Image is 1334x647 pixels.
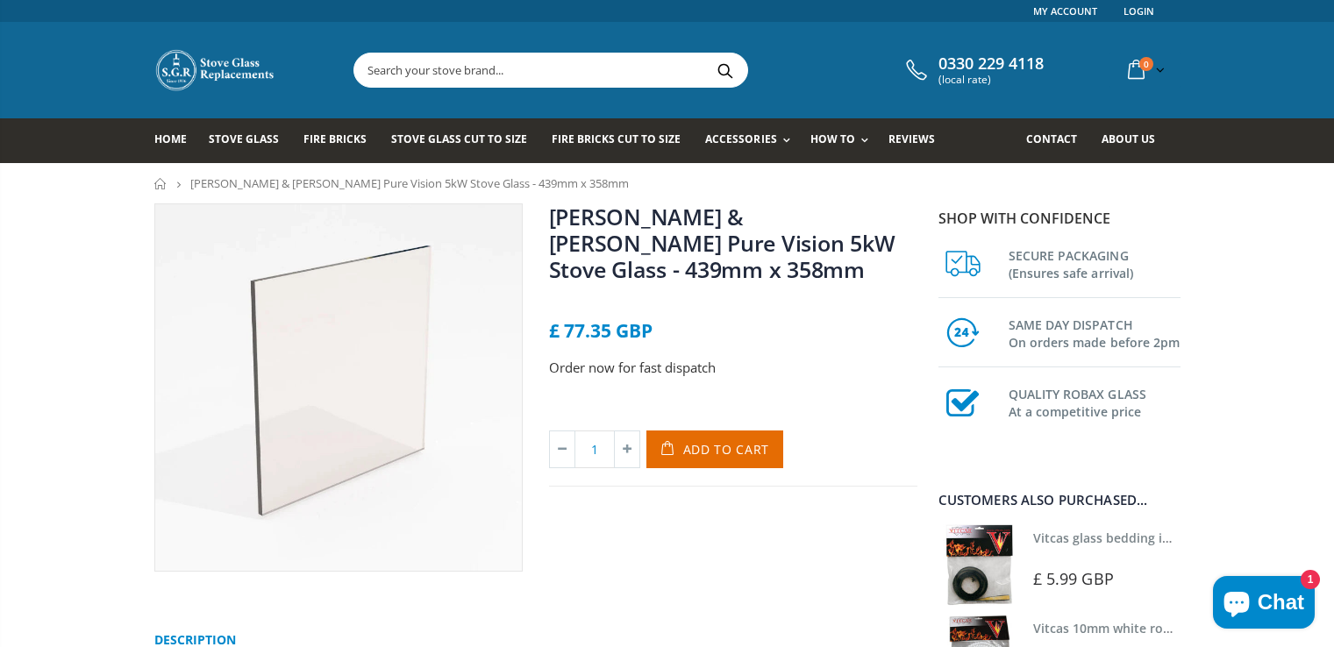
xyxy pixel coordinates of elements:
[1121,53,1168,87] a: 0
[1208,576,1320,633] inbox-online-store-chat: Shopify online store chat
[705,118,798,163] a: Accessories
[1033,568,1114,589] span: £ 5.99 GBP
[209,132,279,146] span: Stove Glass
[154,118,200,163] a: Home
[902,54,1044,86] a: 0330 229 4118 (local rate)
[1102,118,1168,163] a: About us
[1009,313,1181,352] h3: SAME DAY DISPATCH On orders made before 2pm
[938,494,1181,507] div: Customers also purchased...
[303,118,380,163] a: Fire Bricks
[549,358,917,378] p: Order now for fast dispatch
[1139,57,1153,71] span: 0
[938,208,1181,229] p: Shop with confidence
[705,132,776,146] span: Accessories
[810,118,877,163] a: How To
[549,318,653,343] span: £ 77.35 GBP
[154,132,187,146] span: Home
[888,132,935,146] span: Reviews
[552,118,694,163] a: Fire Bricks Cut To Size
[1009,382,1181,421] h3: QUALITY ROBAX GLASS At a competitive price
[938,524,1020,606] img: Vitcas stove glass bedding in tape
[683,441,770,458] span: Add to Cart
[1102,132,1155,146] span: About us
[154,48,277,92] img: Stove Glass Replacement
[552,132,681,146] span: Fire Bricks Cut To Size
[888,118,948,163] a: Reviews
[938,74,1044,86] span: (local rate)
[303,132,367,146] span: Fire Bricks
[706,53,745,87] button: Search
[549,202,895,284] a: [PERSON_NAME] & [PERSON_NAME] Pure Vision 5kW Stove Glass - 439mm x 358mm
[190,175,629,191] span: [PERSON_NAME] & [PERSON_NAME] Pure Vision 5kW Stove Glass - 439mm x 358mm
[646,430,784,468] button: Add to Cart
[1026,118,1090,163] a: Contact
[1009,244,1181,282] h3: SECURE PACKAGING (Ensures safe arrival)
[155,204,522,571] img: squarestoveglass_5a208e92-f28e-45cf-a2bb-1474640f444e_800x_crop_center.webp
[209,118,292,163] a: Stove Glass
[391,118,540,163] a: Stove Glass Cut To Size
[1026,132,1077,146] span: Contact
[391,132,527,146] span: Stove Glass Cut To Size
[354,53,944,87] input: Search your stove brand...
[154,178,168,189] a: Home
[938,54,1044,74] span: 0330 229 4118
[810,132,855,146] span: How To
